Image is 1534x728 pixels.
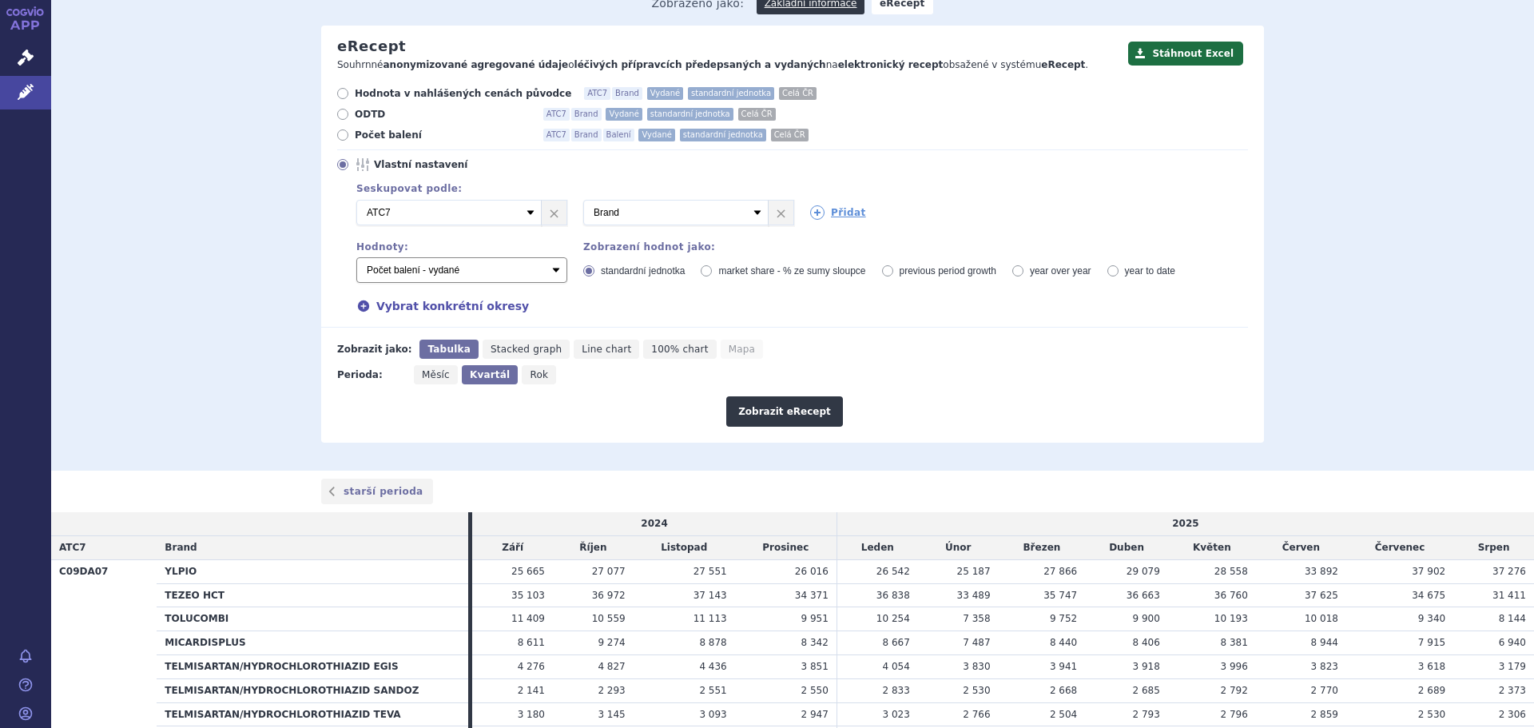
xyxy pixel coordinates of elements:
[355,108,531,121] span: ODTD
[963,613,990,624] span: 7 358
[472,512,837,535] td: 2024
[592,566,626,577] span: 27 077
[603,129,634,141] span: Balení
[1085,536,1168,560] td: Duben
[1305,613,1338,624] span: 10 018
[1418,637,1445,648] span: 7 915
[542,201,566,225] a: ×
[606,108,642,121] span: Vydané
[321,479,433,504] a: starší perioda
[601,265,685,276] span: standardní jednotka
[592,590,626,601] span: 36 972
[693,613,727,624] span: 11 113
[356,241,567,253] div: Hodnoty:
[598,661,625,672] span: 4 827
[584,87,610,100] span: ATC7
[1412,566,1445,577] span: 37 902
[157,678,468,702] th: TELMISARTAN/HYDROCHLOROTHIAZID SANDOZ
[729,344,755,355] span: Mapa
[598,709,625,720] span: 3 145
[583,241,1248,253] div: Zobrazení hodnot jako:
[801,709,828,720] span: 2 947
[1030,265,1091,276] span: year over year
[1041,59,1085,70] strong: eRecept
[157,631,468,655] th: MICARDISPLUS
[801,685,828,696] span: 2 550
[1305,590,1338,601] span: 37 625
[355,87,571,100] span: Hodnota v nahlášených cenách původce
[592,613,626,624] span: 10 559
[1418,709,1445,720] span: 2 530
[1050,709,1077,720] span: 2 504
[801,613,828,624] span: 9 951
[553,536,634,560] td: Říjen
[882,685,909,696] span: 2 833
[337,365,406,384] div: Perioda:
[1133,709,1160,720] span: 2 793
[1220,661,1247,672] span: 3 996
[651,344,708,355] span: 100% chart
[1168,536,1256,560] td: Květen
[795,566,829,577] span: 26 016
[518,661,545,672] span: 4 276
[1133,637,1160,648] span: 8 406
[699,685,726,696] span: 2 551
[1043,566,1077,577] span: 27 866
[1133,685,1160,696] span: 2 685
[1499,661,1526,672] span: 3 179
[1412,590,1445,601] span: 34 675
[582,344,631,355] span: Line chart
[699,637,726,648] span: 8 878
[337,58,1120,72] p: Souhrnné o na obsažené v systému .
[1127,590,1160,601] span: 36 663
[518,709,545,720] span: 3 180
[1499,613,1526,624] span: 8 144
[1133,661,1160,672] span: 3 918
[771,129,809,141] span: Celá ČR
[511,566,545,577] span: 25 665
[837,512,1534,535] td: 2025
[1311,709,1338,720] span: 2 859
[1418,661,1445,672] span: 3 618
[1050,685,1077,696] span: 2 668
[726,396,843,427] button: Zobrazit eRecept
[1499,685,1526,696] span: 2 373
[518,637,545,648] span: 8 611
[769,201,793,225] a: ×
[699,709,726,720] span: 3 093
[1043,590,1077,601] span: 35 747
[957,590,991,601] span: 33 489
[59,542,86,553] span: ATC7
[422,369,450,380] span: Měsíc
[1492,566,1526,577] span: 37 276
[337,38,406,55] h2: eRecept
[530,369,548,380] span: Rok
[963,709,990,720] span: 2 766
[900,265,996,276] span: previous period growth
[1305,566,1338,577] span: 33 892
[718,265,865,276] span: market share - % ze sumy sloupce
[810,205,866,220] a: Přidat
[837,536,918,560] td: Leden
[838,59,944,70] strong: elektronický recept
[340,200,1248,225] div: 2
[801,661,828,672] span: 3 851
[612,87,642,100] span: Brand
[735,536,837,560] td: Prosinec
[543,108,570,121] span: ATC7
[647,87,683,100] span: Vydané
[1050,637,1077,648] span: 8 440
[340,297,1248,315] div: Vybrat konkrétní okresy
[680,129,766,141] span: standardní jednotka
[1256,536,1346,560] td: Červen
[571,108,602,121] span: Brand
[470,369,510,380] span: Kvartál
[1050,661,1077,672] span: 3 941
[876,613,910,624] span: 10 254
[999,536,1086,560] td: Březen
[1311,685,1338,696] span: 2 770
[1214,590,1248,601] span: 36 760
[337,340,411,359] div: Zobrazit jako:
[779,87,817,100] span: Celá ČR
[1214,613,1248,624] span: 10 193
